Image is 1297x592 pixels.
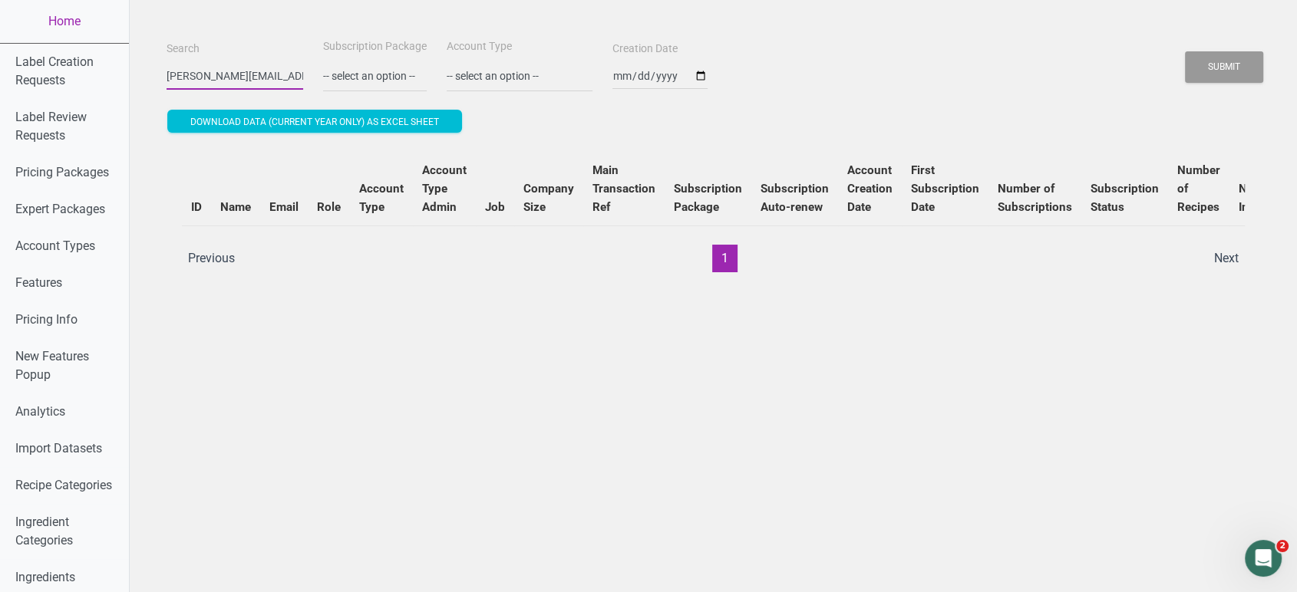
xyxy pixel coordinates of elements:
[182,245,1245,272] div: Page navigation example
[847,163,893,214] b: Account Creation Date
[523,182,574,214] b: Company Size
[191,200,202,214] b: ID
[167,110,462,133] button: Download data (current year only) as excel sheet
[612,41,678,57] label: Creation Date
[269,200,299,214] b: Email
[422,163,467,214] b: Account Type Admin
[1276,540,1289,552] span: 2
[447,39,512,54] label: Account Type
[359,182,404,214] b: Account Type
[323,39,427,54] label: Subscription Package
[167,136,1260,288] div: Users
[220,200,251,214] b: Name
[1177,163,1220,214] b: Number of Recipes
[592,163,655,214] b: Main Transaction Ref
[1245,540,1282,577] iframe: Intercom live chat
[674,182,742,214] b: Subscription Package
[1185,51,1263,83] button: Submit
[911,163,979,214] b: First Subscription Date
[761,182,829,214] b: Subscription Auto-renew
[1091,182,1159,214] b: Subscription Status
[485,200,505,214] b: Job
[167,41,200,57] label: Search
[712,245,738,272] button: 1
[317,200,341,214] b: Role
[998,182,1072,214] b: Number of Subscriptions
[190,117,439,127] span: Download data (current year only) as excel sheet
